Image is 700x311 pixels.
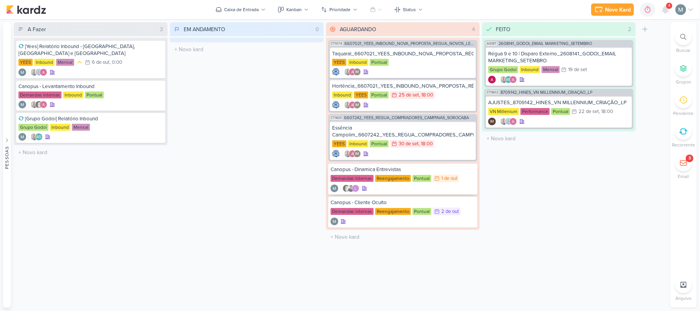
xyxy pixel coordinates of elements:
[579,109,599,114] div: 22 de set
[30,133,38,141] img: Iara Santos
[332,101,340,109] img: Caroline Traven De Andrade
[488,76,496,83] img: Alessandra Gomes
[18,115,163,122] div: [Grupo Godoi] Relatório Inbound
[675,295,692,302] p: Arquivo
[342,150,361,158] div: Colaboradores: Iara Santos, Alessandra Gomes, Isabella Machado Guimarães
[352,185,359,192] img: Leticia Triumpho
[18,43,163,57] div: [Yees] Relatório Inbound - Campinas, Sorocaba e São Paulo
[331,218,338,225] div: Criador(a): Mariana Amorim
[18,83,163,90] div: Canopus - Levantamento Inbound
[399,93,419,98] div: 25 de set
[72,124,90,131] div: Mensal
[344,116,469,120] span: 6607242_YEES_REGUA_COMPRADORES_CAMPINAS_SOROCABA
[375,175,411,182] div: Reengajamento
[349,101,356,109] img: Alessandra Gomes
[341,185,359,192] div: Colaboradores: Renata Brandão, Levy Pessoa, Leticia Triumpho
[6,5,46,14] img: kardz.app
[313,25,322,33] div: 0
[375,208,411,215] div: Reengajamento
[332,68,340,76] div: Criador(a): Caroline Traven De Andrade
[330,116,343,120] span: CT1633
[673,110,694,117] p: Pendente
[505,118,512,125] img: Caroline Traven De Andrade
[63,91,83,98] div: Inbound
[688,155,691,161] div: 3
[18,101,26,108] img: Mariana Amorim
[35,101,43,108] img: Renata Brandão
[28,133,43,141] div: Colaboradores: Iara Santos, Aline Gimenez Graciano
[15,147,166,158] input: + Novo kard
[347,185,355,192] img: Levy Pessoa
[605,6,631,14] div: Novo Kard
[419,93,433,98] div: , 18:00
[344,101,352,109] img: Iara Santos
[677,47,691,54] p: Buscar
[40,68,47,76] img: Alessandra Gomes
[342,68,361,76] div: Colaboradores: Iara Santos, Alessandra Gomes, Isabella Machado Guimarães
[353,68,361,76] div: Isabella Machado Guimarães
[332,140,346,147] div: YEES
[498,76,517,83] div: Colaboradores: Iara Santos, Aline Gimenez Graciano, Alessandra Gomes
[370,59,389,66] div: Pontual
[353,101,361,109] div: Isabella Machado Guimarães
[332,150,340,158] img: Caroline Traven De Andrade
[348,140,368,147] div: Inbound
[331,199,475,206] div: Canopus - Cliente Oculto
[37,135,42,139] p: AG
[18,91,62,98] div: Demandas internas
[506,78,511,82] p: AG
[668,3,670,9] span: 4
[28,68,47,76] div: Colaboradores: Iara Santos, Caroline Traven De Andrade, Alessandra Gomes
[344,42,476,46] span: 6607021_YEES_INBOUND_NOVA_PROPOSTA_RÉGUA_NOVOS_LEADS
[568,67,587,72] div: 19 de set
[412,208,431,215] div: Pontual
[488,50,630,64] div: Régua 9 e 10 | Disparo Externo_2608141_GODOI_EMAIL MARKETING_SETEMBRO
[676,78,691,85] p: Grupos
[18,68,26,76] img: Mariana Amorim
[328,231,478,243] input: + Novo kard
[35,68,43,76] img: Caroline Traven De Andrade
[331,166,475,173] div: Canopus - Dinamica Entrevistas
[625,25,634,33] div: 2
[40,101,47,108] img: Alessandra Gomes
[412,175,431,182] div: Pontual
[343,185,350,192] img: Renata Brandão
[110,60,122,65] div: , 0:00
[509,76,517,83] img: Alessandra Gomes
[500,90,592,95] span: 8709142_HINES_VN MILLENNIUM_CRIAÇÃO_LP
[505,76,512,83] div: Aline Gimenez Graciano
[92,60,110,65] div: 6 de out
[34,59,55,66] div: Inbound
[354,91,368,98] div: YEES
[441,209,459,214] div: 2 de out
[344,150,352,158] img: Iara Santos
[488,118,496,125] div: Criador(a): Isabella Machado Guimarães
[3,146,10,169] div: Pessoas
[332,50,474,57] div: Taquaral_6607021_YEES_INBOUND_NOVA_PROPOSTA_RÉGUA_NOVOS_LEADS
[499,42,592,46] span: 2608141_GODOI_EMAIL MARKETING_SETEMBRO
[331,218,338,225] img: Mariana Amorim
[509,118,517,125] img: Alessandra Gomes
[441,176,457,181] div: 1 de out
[370,140,389,147] div: Pontual
[370,91,389,98] div: Pontual
[498,118,517,125] div: Colaboradores: Iara Santos, Caroline Traven De Andrade, Alessandra Gomes
[18,133,26,141] div: Criador(a): Mariana Amorim
[18,133,26,141] img: Mariana Amorim
[520,66,540,73] div: Inbound
[18,101,26,108] div: Criador(a): Mariana Amorim
[85,91,104,98] div: Pontual
[35,133,43,141] div: Aline Gimenez Graciano
[331,185,338,192] div: Criador(a): Mariana Amorim
[490,120,494,124] p: IM
[331,185,338,192] img: Mariana Amorim
[332,150,340,158] div: Criador(a): Caroline Traven De Andrade
[672,141,695,148] p: Recorrente
[348,59,368,66] div: Inbound
[599,109,613,114] div: , 18:00
[675,4,686,15] img: Mariana Amorim
[484,133,634,144] input: + Novo kard
[331,175,374,182] div: Demandas internas
[486,42,497,46] span: AG187
[332,68,340,76] img: Caroline Traven De Andrade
